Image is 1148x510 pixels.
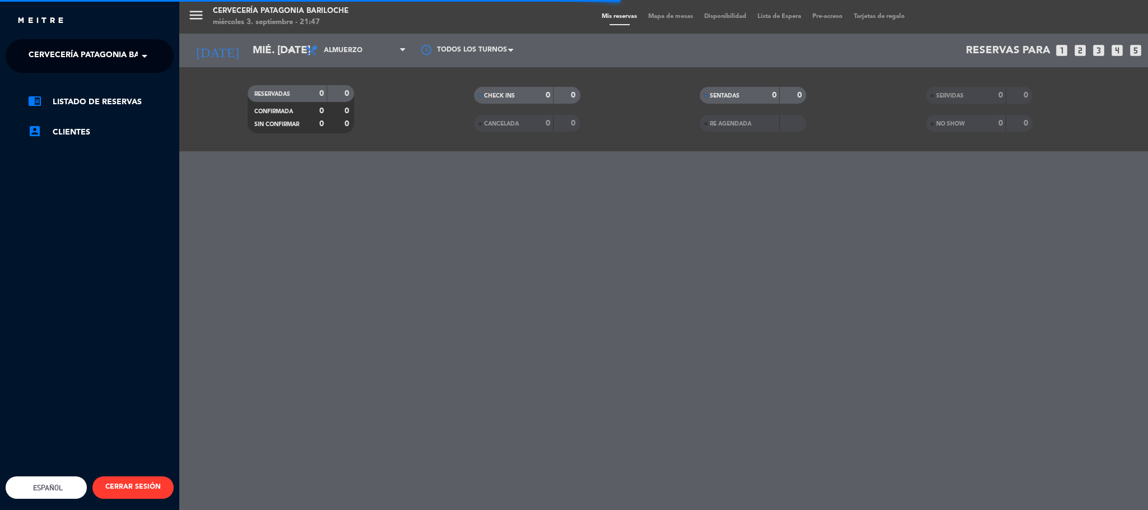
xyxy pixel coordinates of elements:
span: Español [30,484,63,492]
i: account_box [28,124,41,138]
i: chrome_reader_mode [28,94,41,108]
a: Clientes [28,126,174,139]
a: Listado de Reservas [28,95,174,109]
span: Cervecería Patagonia Bariloche [29,44,175,68]
img: MEITRE [17,17,64,25]
button: CERRAR SESIÓN [92,476,174,499]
